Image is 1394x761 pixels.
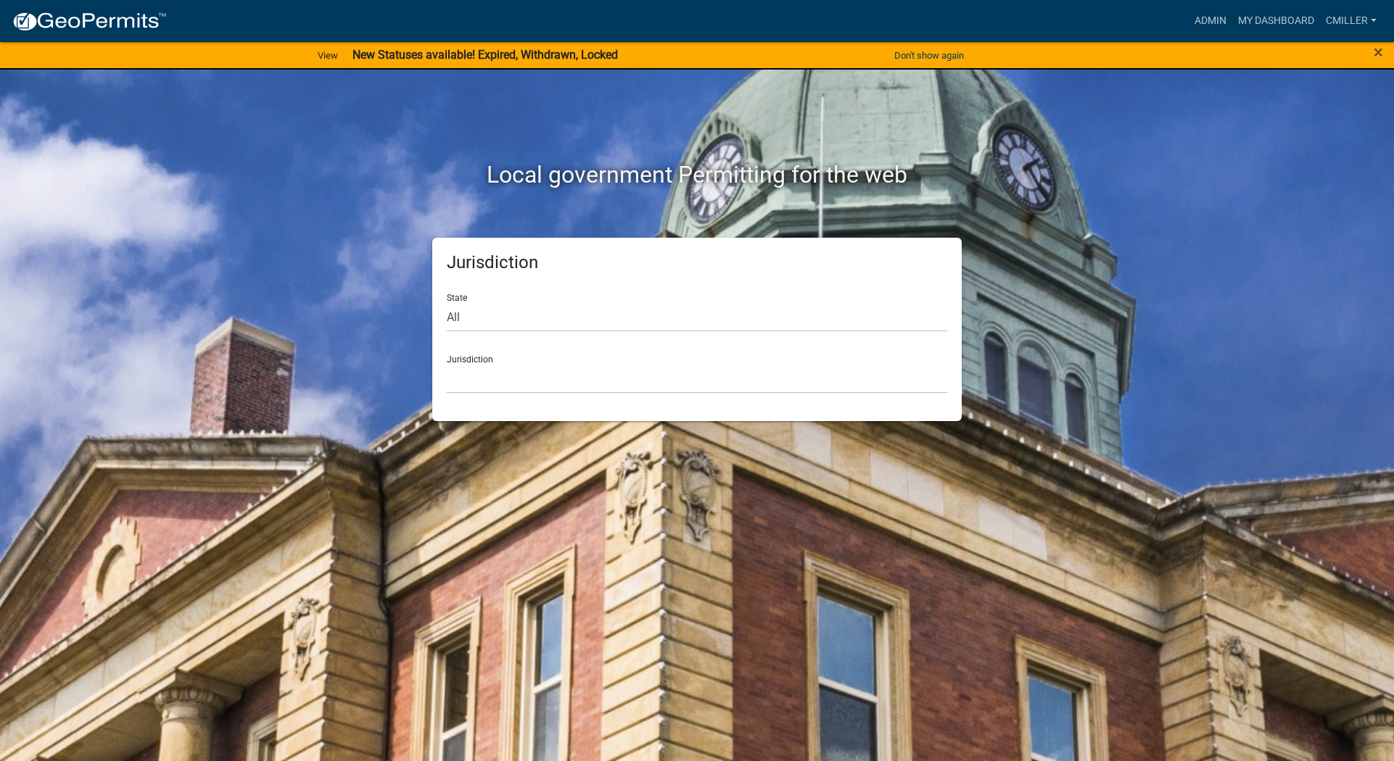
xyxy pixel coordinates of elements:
[352,48,618,62] strong: New Statuses available! Expired, Withdrawn, Locked
[1374,42,1383,62] span: ×
[447,252,947,273] h5: Jurisdiction
[888,43,970,67] button: Don't show again
[1374,43,1383,61] button: Close
[1189,7,1232,35] a: Admin
[1320,7,1382,35] a: cmiller
[312,43,344,67] a: View
[294,161,1100,188] h2: Local government Permitting for the web
[1232,7,1320,35] a: My Dashboard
